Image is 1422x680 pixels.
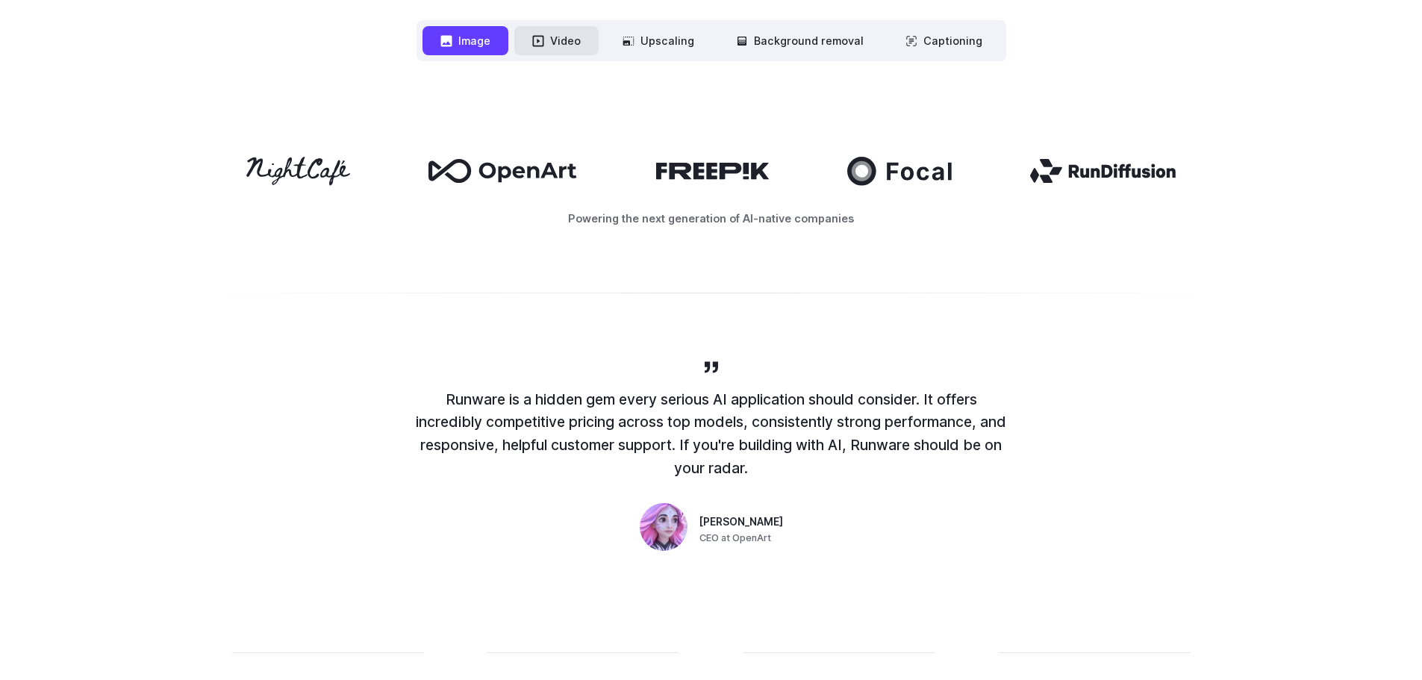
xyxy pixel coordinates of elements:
button: Image [422,26,508,55]
img: Person [640,503,687,551]
button: Captioning [888,26,1000,55]
span: [PERSON_NAME] [699,514,783,531]
button: Video [514,26,599,55]
p: Powering the next generation of AI-native companies [192,210,1231,227]
button: Upscaling [605,26,712,55]
button: Background removal [718,26,882,55]
p: Runware is a hidden gem every serious AI application should consider. It offers incredibly compet... [413,388,1010,480]
span: CEO at OpenArt [699,531,771,546]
